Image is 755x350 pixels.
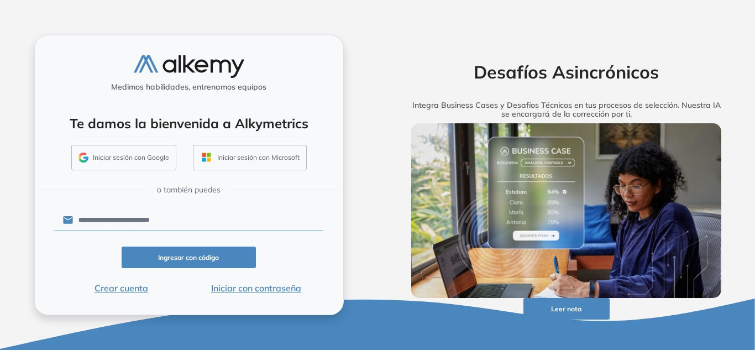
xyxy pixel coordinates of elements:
button: Iniciar sesión con Microsoft [193,145,307,170]
span: o también puedes [157,184,221,196]
button: Leer nota [523,298,610,320]
button: Crear cuenta [54,281,189,295]
img: logo-alkemy [134,55,244,78]
img: OUTLOOK_ICON [200,151,213,164]
h5: Medimos habilidades, entrenamos equipos [39,82,339,92]
h5: Integra Business Cases y Desafíos Técnicos en tus procesos de selección. Nuestra IA se encargará ... [394,101,739,119]
h2: Desafíos Asincrónicos [394,61,739,82]
iframe: Chat Widget [556,222,755,350]
img: GMAIL_ICON [78,153,88,163]
button: Iniciar con contraseña [188,281,323,295]
img: img-more-info [411,123,722,298]
h4: Te damos la bienvenida a Alkymetrics [49,116,329,132]
button: Ingresar con código [122,247,256,268]
button: Iniciar sesión con Google [71,145,176,170]
div: Widget de chat [556,222,755,350]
